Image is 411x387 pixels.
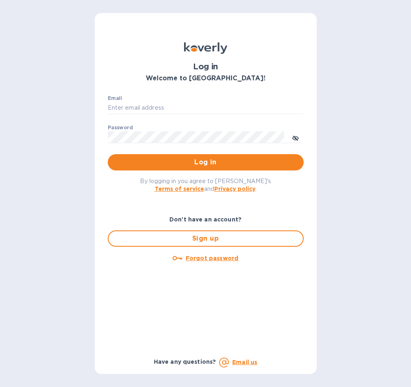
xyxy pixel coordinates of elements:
button: Sign up [108,230,304,247]
h3: Welcome to [GEOGRAPHIC_DATA]! [108,75,304,82]
a: Terms of service [155,186,204,192]
b: Have any questions? [154,358,216,365]
h1: Log in [108,62,304,71]
b: Don't have an account? [169,216,242,223]
input: Enter email address [108,102,304,114]
u: Forgot password [186,255,238,261]
button: Log in [108,154,304,170]
a: Email us [232,359,257,365]
span: Sign up [115,234,296,243]
a: Privacy policy [214,186,255,192]
span: By logging in you agree to [PERSON_NAME]'s and . [140,178,271,192]
label: Password [108,125,133,130]
button: toggle password visibility [287,129,304,146]
img: Koverly [184,42,227,54]
span: Log in [114,157,297,167]
label: Email [108,96,122,101]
